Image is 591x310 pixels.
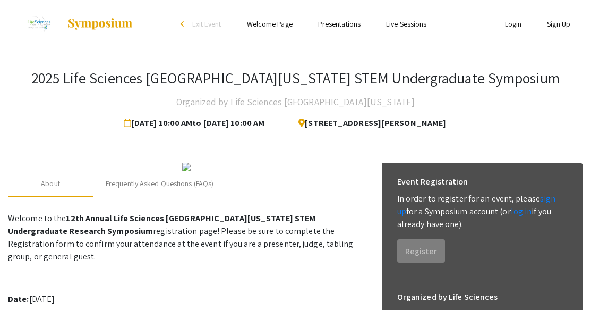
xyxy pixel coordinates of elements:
iframe: Chat [546,262,583,302]
p: [DATE] [8,293,364,306]
h4: Organized by Life Sciences [GEOGRAPHIC_DATA][US_STATE] [176,91,414,113]
div: About [41,178,60,189]
strong: 12th Annual Life Sciences [GEOGRAPHIC_DATA][US_STATE] STEM Undergraduate Research Symposium [8,213,315,237]
a: Login [505,19,522,29]
span: [DATE] 10:00 AM to [DATE] 10:00 AM [124,113,269,134]
h3: 2025 Life Sciences [GEOGRAPHIC_DATA][US_STATE] STEM Undergraduate Symposium [31,69,560,87]
a: Presentations [318,19,361,29]
div: Frequently Asked Questions (FAQs) [106,178,213,189]
a: log in [511,206,532,217]
span: Exit Event [192,19,221,29]
strong: Date: [8,294,29,305]
a: sign up [397,193,556,217]
span: [STREET_ADDRESS][PERSON_NAME] [290,113,446,134]
img: 32153a09-f8cb-4114-bf27-cfb6bc84fc69.png [182,163,191,171]
h6: Event Registration [397,171,468,192]
a: Welcome Page [247,19,293,29]
button: Register [397,239,445,263]
p: In order to register for an event, please for a Symposium account (or if you already have one). [397,192,568,231]
a: Sign Up [547,19,570,29]
a: Live Sessions [386,19,426,29]
p: Welcome to the registration page! Please be sure to complete the Registration form to confirm you... [8,212,364,263]
div: arrow_back_ios [181,21,187,27]
img: 2025 Life Sciences South Florida STEM Undergraduate Symposium [21,11,56,37]
img: Symposium by ForagerOne [67,18,133,30]
a: 2025 Life Sciences South Florida STEM Undergraduate Symposium [8,11,133,37]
